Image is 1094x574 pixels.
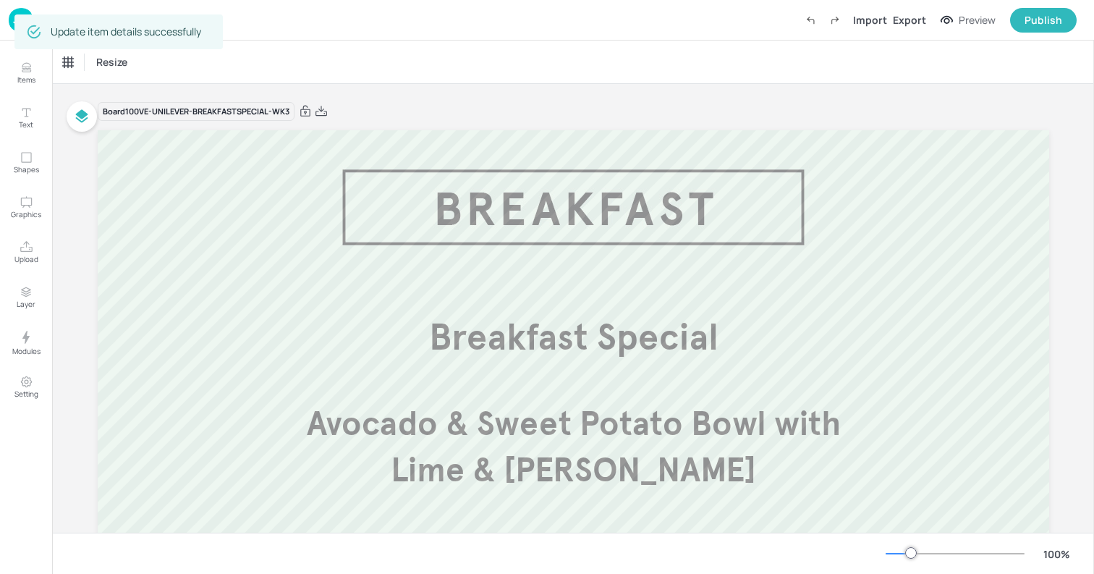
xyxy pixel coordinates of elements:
div: Import [853,12,887,28]
div: 100 % [1039,546,1074,562]
span: Breakfast Special [429,315,718,360]
button: Preview [932,9,1004,31]
div: Board 100VE-UNILEVER-BREAKFASTSPECIAL-WK3 [98,102,294,122]
div: Update item details successfully [51,19,201,45]
label: Redo (Ctrl + Y) [823,8,847,33]
div: Preview [959,12,996,28]
button: Publish [1010,8,1077,33]
label: Undo (Ctrl + Z) [798,8,823,33]
div: Export [893,12,926,28]
span: Avocado & Sweet Potato Bowl with Lime & [PERSON_NAME] [307,403,841,491]
img: logo-86c26b7e.jpg [9,8,33,32]
div: Publish [1025,12,1062,28]
span: Resize [93,54,130,69]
